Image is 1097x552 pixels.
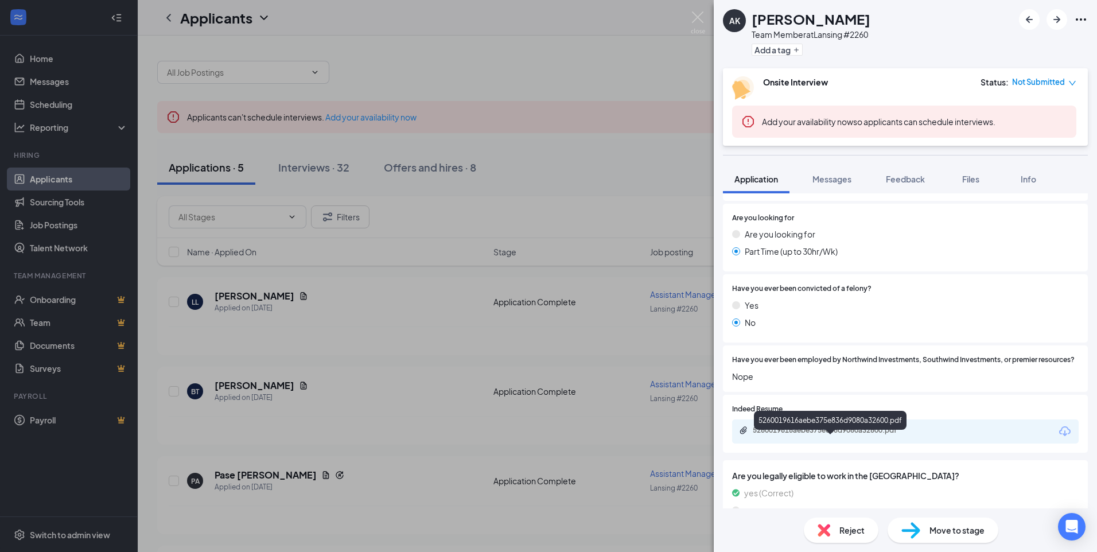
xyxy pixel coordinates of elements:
span: Files [962,174,979,184]
span: down [1068,79,1076,87]
span: Are you legally eligible to work in the [GEOGRAPHIC_DATA]? [732,469,1079,482]
span: Are you looking for [732,213,794,224]
a: Paperclip5260019616aebe375e836d9080a32600.pdf [739,426,925,437]
span: Move to stage [929,524,985,537]
span: Part Time (up to 30hr/Wk) [745,245,838,258]
span: Indeed Resume [732,404,783,415]
div: 5260019616aebe375e836d9080a32600.pdf [754,411,907,430]
div: Status : [981,76,1009,88]
span: Messages [812,174,851,184]
span: Feedback [886,174,925,184]
button: Add your availability now [762,116,853,127]
span: Application [734,174,778,184]
span: Reject [839,524,865,537]
svg: Download [1058,425,1072,438]
div: Open Intercom Messenger [1058,513,1086,541]
span: so applicants can schedule interviews. [762,116,995,127]
svg: ArrowRight [1050,13,1064,26]
svg: Plus [793,46,800,53]
svg: Ellipses [1074,13,1088,26]
button: ArrowRight [1047,9,1067,30]
h1: [PERSON_NAME] [752,9,870,29]
button: ArrowLeftNew [1019,9,1040,30]
svg: Paperclip [739,426,748,435]
span: no [744,504,754,516]
div: 5260019616aebe375e836d9080a32600.pdf [753,426,913,435]
span: Not Submitted [1012,76,1065,88]
span: Yes [745,299,758,312]
b: Onsite Interview [763,77,828,87]
span: Nope [732,370,1079,383]
svg: ArrowLeftNew [1022,13,1036,26]
svg: Error [741,115,755,129]
span: Info [1021,174,1036,184]
span: Have you ever been employed by Northwind Investments, Southwind Investments, or premier resources? [732,355,1075,366]
span: yes (Correct) [744,487,793,499]
span: Have you ever been convicted of a felony? [732,283,872,294]
button: PlusAdd a tag [752,44,803,56]
span: No [745,316,756,329]
span: Are you looking for [745,228,815,240]
div: AK [729,15,740,26]
div: Team Member at Lansing #2260 [752,29,870,40]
